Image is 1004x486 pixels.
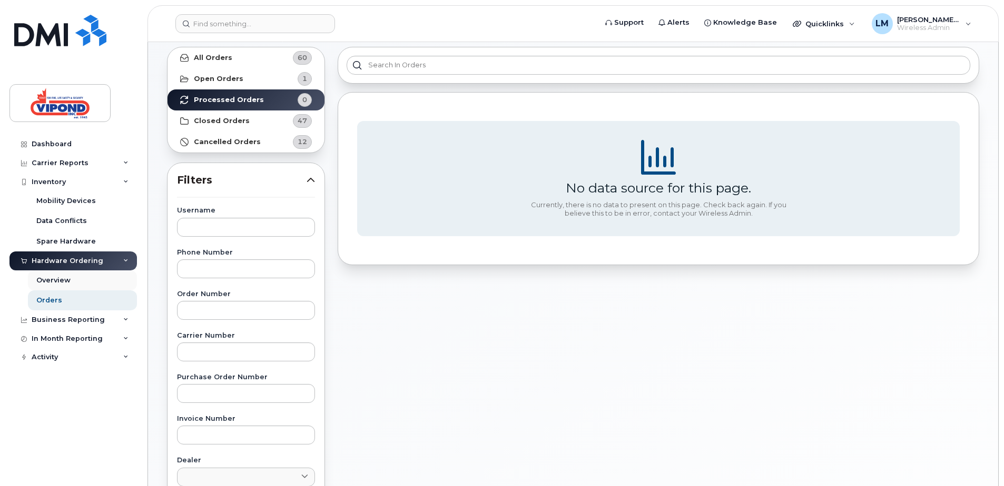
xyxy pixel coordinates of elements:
[194,75,243,83] strong: Open Orders
[177,249,315,256] label: Phone Number
[302,74,307,84] span: 1
[194,96,264,104] strong: Processed Orders
[598,12,651,33] a: Support
[302,95,307,105] span: 0
[298,116,307,126] span: 47
[897,24,960,32] span: Wireless Admin
[713,17,777,28] span: Knowledge Base
[875,17,889,30] span: LM
[168,68,324,89] a: Open Orders1
[168,89,324,110] a: Processed Orders0
[175,14,335,33] input: Find something...
[177,457,315,464] label: Dealer
[651,12,697,33] a: Alerts
[168,47,324,68] a: All Orders60
[177,374,315,381] label: Purchase Order Number
[298,53,307,63] span: 60
[194,138,261,146] strong: Cancelled Orders
[177,332,315,339] label: Carrier Number
[785,13,862,34] div: Quicklinks
[177,207,315,214] label: Username
[614,17,644,28] span: Support
[177,416,315,422] label: Invoice Number
[177,291,315,298] label: Order Number
[194,54,232,62] strong: All Orders
[897,15,960,24] span: [PERSON_NAME]-[PERSON_NAME]
[347,56,970,75] input: Search in orders
[194,117,250,125] strong: Closed Orders
[667,17,690,28] span: Alerts
[566,180,751,196] div: No data source for this page.
[298,137,307,147] span: 12
[527,201,790,217] div: Currently, there is no data to present on this page. Check back again. If you believe this to be ...
[805,19,844,28] span: Quicklinks
[177,173,307,188] span: Filters
[864,13,979,34] div: Lee-Ann Mackenzie
[168,110,324,131] a: Closed Orders47
[168,131,324,153] a: Cancelled Orders12
[697,12,784,33] a: Knowledge Base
